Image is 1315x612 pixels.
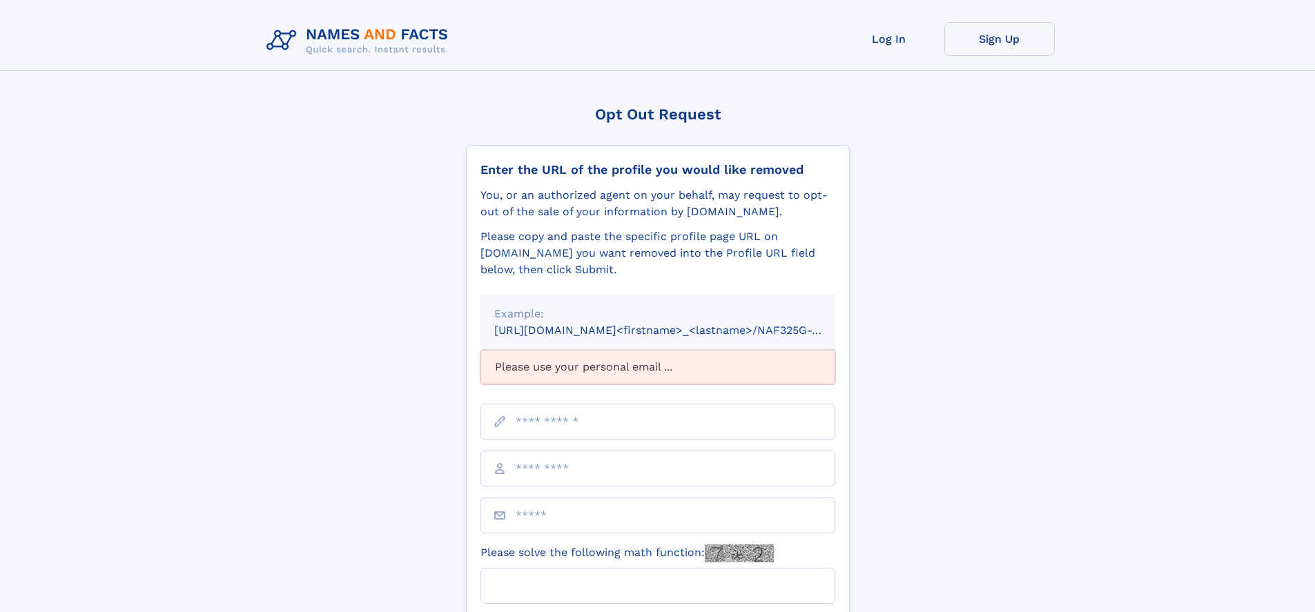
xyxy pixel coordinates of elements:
div: Please use your personal email ... [480,350,835,384]
img: Logo Names and Facts [261,22,460,59]
a: Sign Up [944,22,1055,56]
div: Opt Out Request [466,106,850,123]
label: Please solve the following math function: [480,544,774,562]
div: Example: [494,306,821,322]
div: Enter the URL of the profile you would like removed [480,162,835,177]
div: Please copy and paste the specific profile page URL on [DOMAIN_NAME] you want removed into the Pr... [480,228,835,278]
small: [URL][DOMAIN_NAME]<firstname>_<lastname>/NAF325G-xxxxxxxx [494,324,861,337]
div: You, or an authorized agent on your behalf, may request to opt-out of the sale of your informatio... [480,187,835,220]
a: Log In [834,22,944,56]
